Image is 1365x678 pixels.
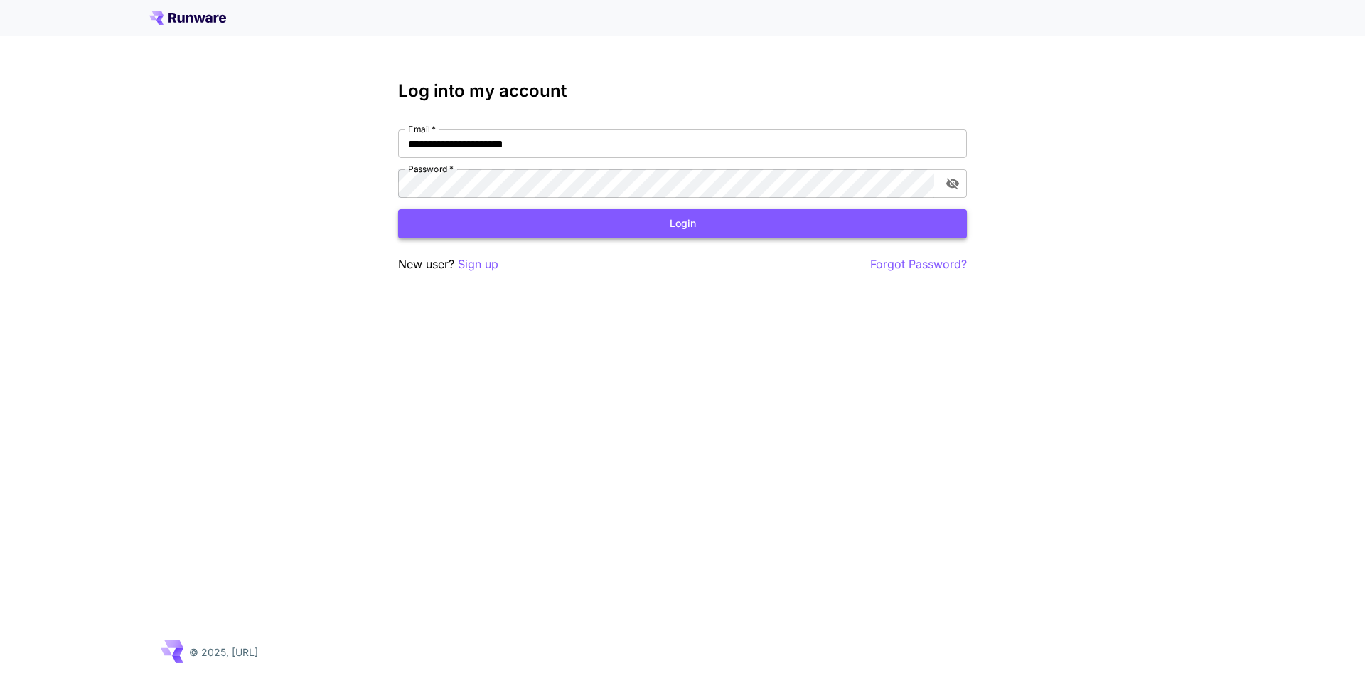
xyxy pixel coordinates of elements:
button: Login [398,209,967,238]
h3: Log into my account [398,81,967,101]
label: Password [408,163,454,175]
p: New user? [398,255,498,273]
label: Email [408,123,436,135]
button: Sign up [458,255,498,273]
button: toggle password visibility [940,171,965,196]
p: © 2025, [URL] [189,645,258,660]
button: Forgot Password? [870,255,967,273]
